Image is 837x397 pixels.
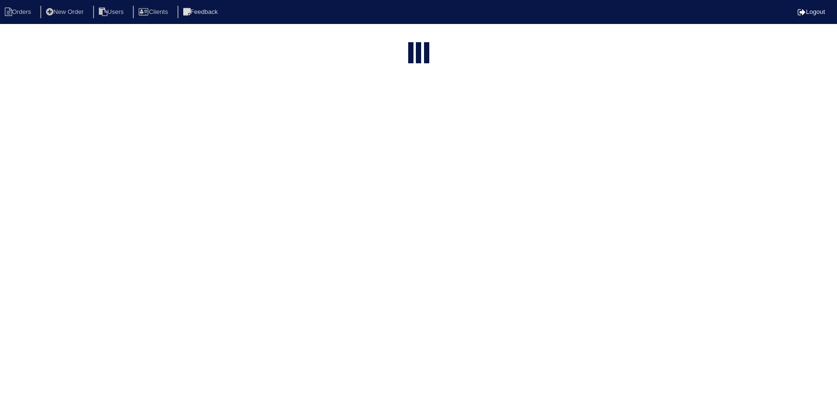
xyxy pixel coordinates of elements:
[177,6,225,19] li: Feedback
[40,8,91,15] a: New Order
[133,6,176,19] li: Clients
[133,8,176,15] a: Clients
[40,6,91,19] li: New Order
[798,8,825,15] a: Logout
[93,8,131,15] a: Users
[416,42,421,65] div: loading...
[93,6,131,19] li: Users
